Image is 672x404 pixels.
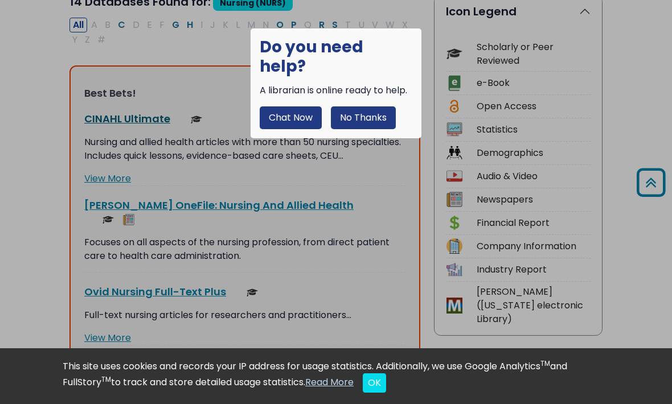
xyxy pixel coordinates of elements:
h1: Do you need help? [260,38,412,76]
button: Close [363,373,386,393]
div: This site uses cookies and records your IP address for usage statistics. Additionally, we use Goo... [63,360,609,393]
sup: TM [101,374,111,384]
sup: TM [540,358,550,368]
button: Chat Now [260,106,322,129]
div: A librarian is online ready to help. [260,84,412,97]
button: No Thanks [331,106,396,129]
a: Read More [305,376,354,389]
